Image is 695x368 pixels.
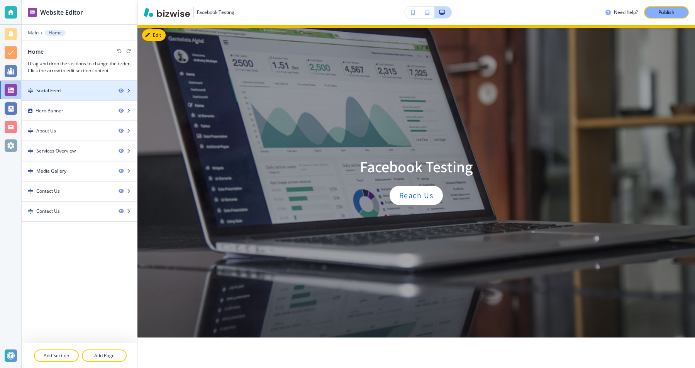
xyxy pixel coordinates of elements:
[22,181,137,201] div: DragContact Us
[28,88,33,93] img: Drag
[83,352,126,359] p: Add Page
[28,30,39,36] button: Main
[22,101,137,120] div: Hero Banner
[197,9,234,16] h3: Facebook Testing
[28,8,37,17] img: editor icon
[28,128,33,134] img: Drag
[36,148,76,154] div: Services Overview
[82,349,127,362] button: Add Page
[36,127,56,134] div: About Us
[22,202,137,221] div: DragContact Us
[36,208,60,215] div: Contact Us
[45,30,66,36] button: Home
[144,7,234,18] button: Facebook Testing
[40,8,83,17] h2: Website Editor
[399,189,434,202] p: Reach Us
[36,87,61,94] div: Social Feed
[36,107,63,114] div: Hero Banner
[28,209,33,214] img: Drag
[22,121,137,141] div: DragAbout Us
[142,29,166,41] button: Edit
[22,81,137,100] div: DragSocial Feed
[144,8,190,17] img: Bizwise Logo
[644,6,689,19] button: Publish
[49,30,62,36] p: Home
[28,188,33,194] img: Drag
[28,148,33,154] img: Drag
[28,47,44,56] h2: Home
[614,9,638,16] h3: Need help?
[34,349,79,362] button: Add Section
[22,141,137,161] div: DragServices Overview
[28,168,33,174] img: Drag
[390,186,443,205] div: Reach Us
[658,9,675,16] p: Publish
[360,157,473,176] h1: Facebook Testing
[36,188,60,195] div: Contact Us
[35,352,78,359] p: Add Section
[36,168,66,175] div: Media Gallery
[28,60,131,74] h3: Drag and drop the sections to change the order. Click the arrow to edit section content.
[22,161,137,181] div: DragMedia Gallery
